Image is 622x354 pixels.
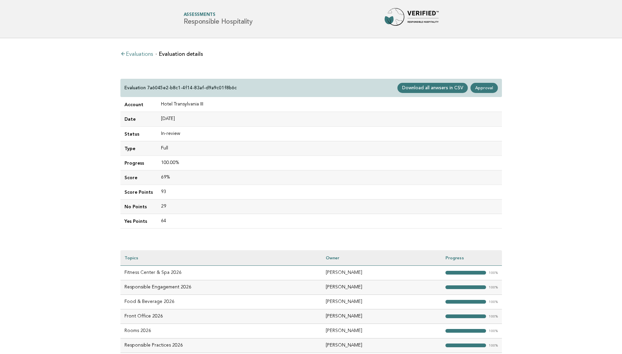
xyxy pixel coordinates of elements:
a: Download all anwsers in CSV [397,83,468,93]
td: Progress [120,156,157,170]
em: 100% [489,300,498,304]
span: Assessments [184,13,253,17]
p: Evaluation 7a6045e2-b8c1-4f14-83af-d9a9c01f8b6c [124,85,237,91]
td: Fitness Center & Spa 2026 [120,265,322,280]
td: 64 [157,214,502,229]
td: In-review [157,126,502,141]
td: Account [120,97,157,112]
em: 100% [489,271,498,275]
td: 29 [157,199,502,214]
td: Score [120,170,157,185]
td: Score Points [120,185,157,199]
strong: "> [445,271,486,275]
strong: "> [445,300,486,304]
td: [PERSON_NAME] [322,280,441,294]
th: Topics [120,250,322,265]
td: [PERSON_NAME] [322,338,441,353]
li: Evaluation details [156,51,203,57]
td: [PERSON_NAME] [322,324,441,338]
td: Food & Beverage 2026 [120,294,322,309]
td: Yes Points [120,214,157,229]
em: 100% [489,315,498,318]
td: Status [120,126,157,141]
td: Full [157,141,502,156]
td: [PERSON_NAME] [322,309,441,324]
td: Hotel Transylvania III [157,97,502,112]
em: 100% [489,286,498,289]
td: [PERSON_NAME] [322,265,441,280]
strong: "> [445,285,486,289]
td: Type [120,141,157,156]
td: 93 [157,185,502,199]
td: Responsible Engagement 2026 [120,280,322,294]
img: Forbes Travel Guide [385,8,439,30]
strong: "> [445,329,486,333]
em: 100% [489,344,498,348]
em: 100% [489,329,498,333]
h1: Responsible Hospitality [184,13,253,25]
strong: "> [445,314,486,318]
strong: "> [445,344,486,347]
th: Owner [322,250,441,265]
a: Evaluations [120,52,153,57]
a: Approval [470,83,498,93]
td: 69% [157,170,502,185]
td: No Points [120,199,157,214]
td: Date [120,112,157,126]
td: [PERSON_NAME] [322,294,441,309]
th: Progress [441,250,502,265]
td: [DATE] [157,112,502,126]
td: Responsible Practices 2026 [120,338,322,353]
td: Front Office 2026 [120,309,322,324]
td: Rooms 2026 [120,324,322,338]
td: 100.00% [157,156,502,170]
